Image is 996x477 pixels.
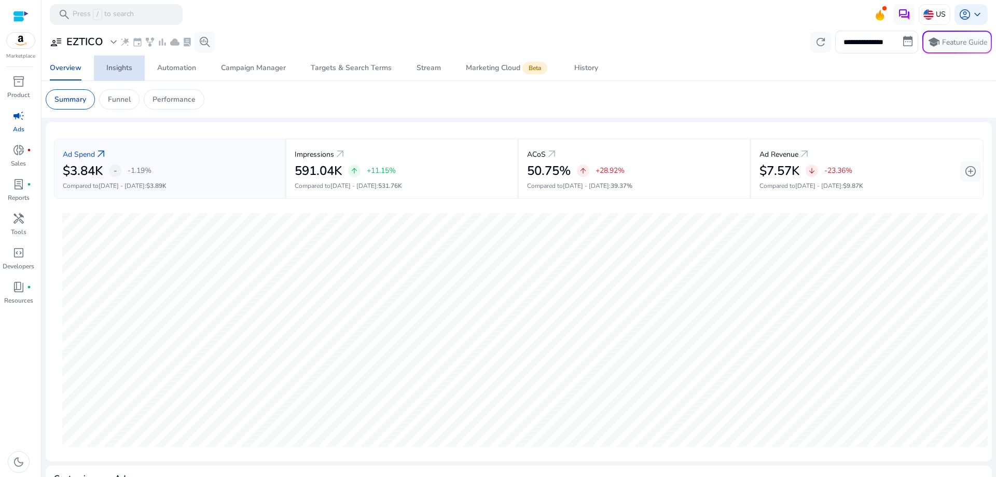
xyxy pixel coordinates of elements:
[12,144,25,156] span: donut_small
[120,37,130,47] span: wand_stars
[466,64,549,72] div: Marketing Cloud
[128,167,151,174] p: -1.19%
[153,94,196,105] p: Performance
[959,8,971,21] span: account_circle
[50,36,62,48] span: user_attributes
[964,165,977,178] span: add_circle
[295,163,342,179] h2: 591.04K
[93,9,102,20] span: /
[106,64,132,72] div: Insights
[527,181,741,190] p: Compared to :
[311,64,392,72] div: Targets & Search Terms
[12,178,25,190] span: lab_profile
[596,167,625,174] p: +28.92%
[195,32,215,52] button: search_insights
[843,182,863,190] span: $9.87K
[11,159,26,168] p: Sales
[7,33,35,48] img: amazon.svg
[295,149,334,160] p: Impressions
[12,110,25,122] span: campaign
[810,32,831,52] button: refresh
[12,212,25,225] span: handyman
[928,36,940,48] span: school
[157,37,168,47] span: bar_chart
[574,64,598,72] div: History
[27,285,31,289] span: fiber_manual_record
[107,36,120,48] span: expand_more
[27,182,31,186] span: fiber_manual_record
[63,149,95,160] p: Ad Spend
[12,281,25,293] span: book_4
[11,227,26,237] p: Tools
[114,165,117,177] span: -
[759,181,975,190] p: Compared to :
[66,36,103,48] h3: EZTICO
[199,36,211,48] span: search_insights
[27,148,31,152] span: fiber_manual_record
[221,64,286,72] div: Campaign Manager
[54,94,86,105] p: Summary
[146,182,167,190] span: $3.89K
[13,125,24,134] p: Ads
[8,193,30,202] p: Reports
[170,37,180,47] span: cloud
[759,163,799,179] h2: $7.57K
[12,456,25,468] span: dark_mode
[942,37,987,48] p: Feature Guide
[579,167,587,175] span: arrow_upward
[108,94,131,105] p: Funnel
[95,148,107,160] a: arrow_outward
[58,8,71,21] span: search
[522,62,547,74] span: Beta
[63,163,103,179] h2: $3.84K
[50,64,81,72] div: Overview
[814,36,827,48] span: refresh
[936,5,946,23] p: US
[73,9,134,20] p: Press to search
[334,148,347,160] a: arrow_outward
[367,167,396,174] p: +11.15%
[12,75,25,88] span: inventory_2
[132,37,143,47] span: event
[378,182,402,190] span: 531.76K
[971,8,984,21] span: keyboard_arrow_down
[4,296,33,305] p: Resources
[417,64,441,72] div: Stream
[350,167,358,175] span: arrow_upward
[824,167,852,174] p: -23.36%
[798,148,811,160] a: arrow_outward
[145,37,155,47] span: family_history
[330,182,377,190] span: [DATE] - [DATE]
[527,163,571,179] h2: 50.75%
[563,182,609,190] span: [DATE] - [DATE]
[960,161,981,182] button: add_circle
[6,52,35,60] p: Marketplace
[546,148,558,160] a: arrow_outward
[3,262,34,271] p: Developers
[527,149,546,160] p: ACoS
[182,37,192,47] span: lab_profile
[611,182,632,190] span: 39.37%
[157,64,196,72] div: Automation
[795,182,841,190] span: [DATE] - [DATE]
[63,181,276,190] p: Compared to :
[295,181,509,190] p: Compared to :
[7,90,30,100] p: Product
[923,9,934,20] img: us.svg
[808,167,816,175] span: arrow_downward
[12,247,25,259] span: code_blocks
[922,31,992,53] button: schoolFeature Guide
[99,182,145,190] span: [DATE] - [DATE]
[759,149,798,160] p: Ad Revenue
